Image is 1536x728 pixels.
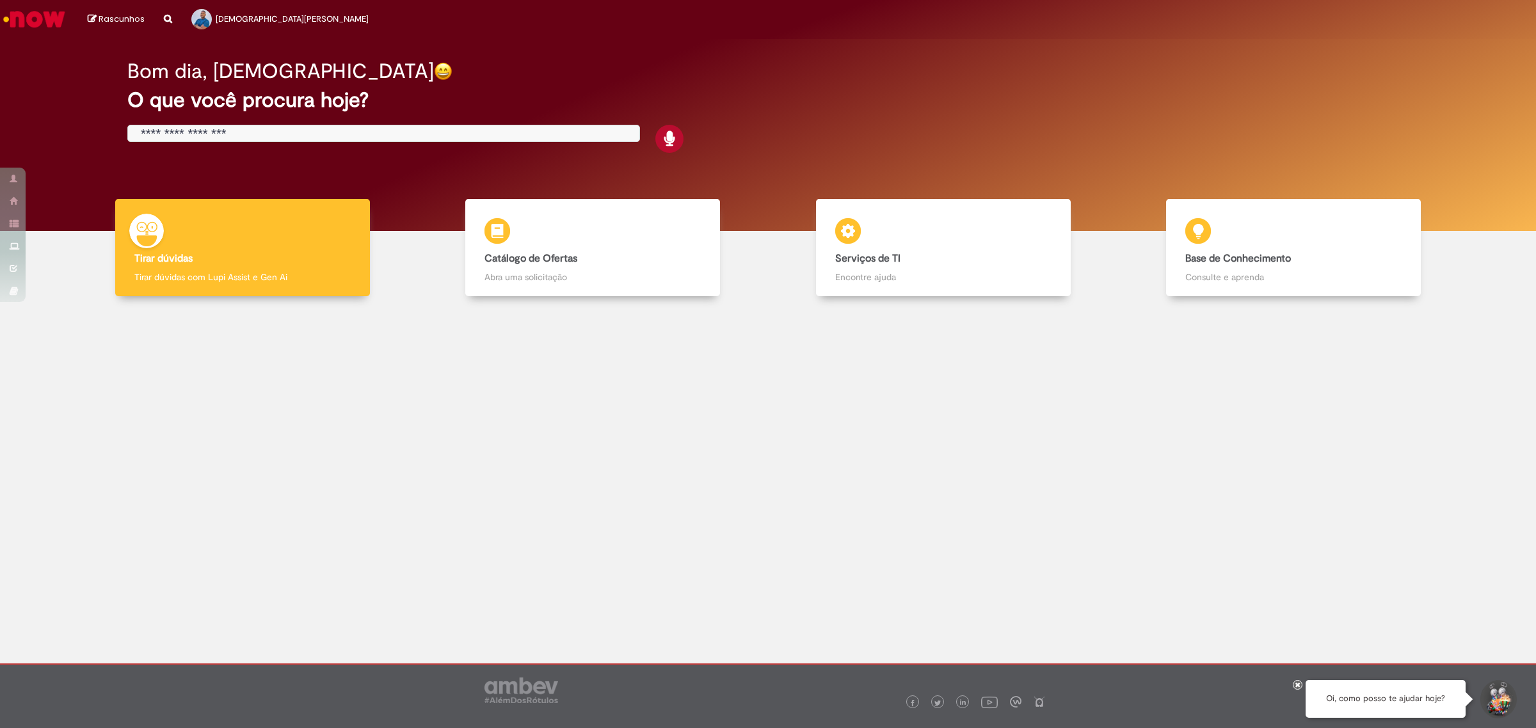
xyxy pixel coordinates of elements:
img: logo_footer_naosei.png [1034,696,1045,708]
a: Catálogo de Ofertas Abra uma solicitação [418,199,769,297]
img: ServiceNow [1,6,67,32]
img: logo_footer_linkedin.png [960,699,966,707]
a: Base de Conhecimento Consulte e aprenda [1119,199,1469,297]
img: logo_footer_ambev_rotulo_gray.png [484,677,558,703]
h2: O que você procura hoje? [127,89,1409,111]
span: Rascunhos [99,13,145,25]
button: Iniciar Conversa de Suporte [1478,680,1517,718]
h2: Bom dia, [DEMOGRAPHIC_DATA] [127,60,434,83]
a: Serviços de TI Encontre ajuda [768,199,1119,297]
b: Serviços de TI [835,252,900,265]
p: Tirar dúvidas com Lupi Assist e Gen Ai [134,271,351,283]
p: Encontre ajuda [835,271,1052,283]
span: [DEMOGRAPHIC_DATA][PERSON_NAME] [216,13,369,24]
img: logo_footer_workplace.png [1010,696,1021,708]
p: Abra uma solicitação [484,271,701,283]
img: logo_footer_twitter.png [934,700,941,706]
img: logo_footer_facebook.png [909,700,916,706]
b: Catálogo de Ofertas [484,252,577,265]
div: Oi, como posso te ajudar hoje? [1306,680,1466,718]
img: happy-face.png [434,62,452,81]
a: Rascunhos [88,13,145,26]
a: Tirar dúvidas Tirar dúvidas com Lupi Assist e Gen Ai [67,199,418,297]
b: Tirar dúvidas [134,252,193,265]
b: Base de Conhecimento [1185,252,1291,265]
img: logo_footer_youtube.png [981,693,998,710]
p: Consulte e aprenda [1185,271,1402,283]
